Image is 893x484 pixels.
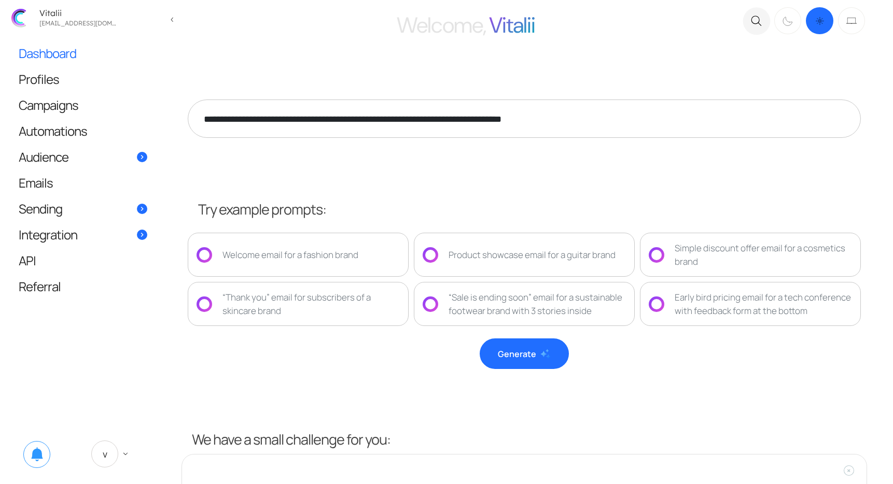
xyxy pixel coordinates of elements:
[19,203,62,214] span: Sending
[222,248,358,262] div: Welcome email for a fashion brand
[449,291,626,317] div: “Sale is ending soon” email for a sustainable footwear brand with 3 stories inside
[19,48,76,59] span: Dashboard
[121,449,130,459] span: keyboard_arrow_down
[19,177,53,188] span: Emails
[8,274,158,299] a: Referral
[8,40,158,66] a: Dashboard
[19,255,36,266] span: API
[81,433,142,475] a: V keyboard_arrow_down
[19,125,87,136] span: Automations
[449,248,616,262] div: Product showcase email for a guitar brand
[843,465,855,477] div: +
[222,291,400,317] div: “Thank you” email for subscribers of a skincare brand
[91,440,118,467] span: V
[36,9,119,17] div: Vitalii
[19,151,68,162] span: Audience
[480,338,569,369] button: Generate
[192,429,390,449] h3: We have a small challenge for you:
[198,199,861,220] div: Try example prompts:
[8,222,158,247] a: Integration
[8,248,158,273] a: API
[8,144,158,169] a: Audience
[19,281,61,292] span: Referral
[8,118,158,144] a: Automations
[19,99,78,110] span: Campaigns
[8,196,158,221] a: Sending
[5,4,162,32] a: Vitalii [EMAIL_ADDRESS][DOMAIN_NAME]
[8,92,158,118] a: Campaigns
[36,17,119,27] div: vitalijgladkij@gmail.com
[675,241,852,268] div: Simple discount offer email for a cosmetics brand
[8,66,158,92] a: Profiles
[397,11,486,39] span: Welcome,
[19,229,77,240] span: Integration
[773,5,867,36] div: Dark mode switcher
[489,11,535,39] span: Vitalii
[19,74,59,84] span: Profiles
[675,291,852,317] div: Early bird pricing email for a tech conference with feedback form at the bottom
[8,170,158,195] a: Emails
